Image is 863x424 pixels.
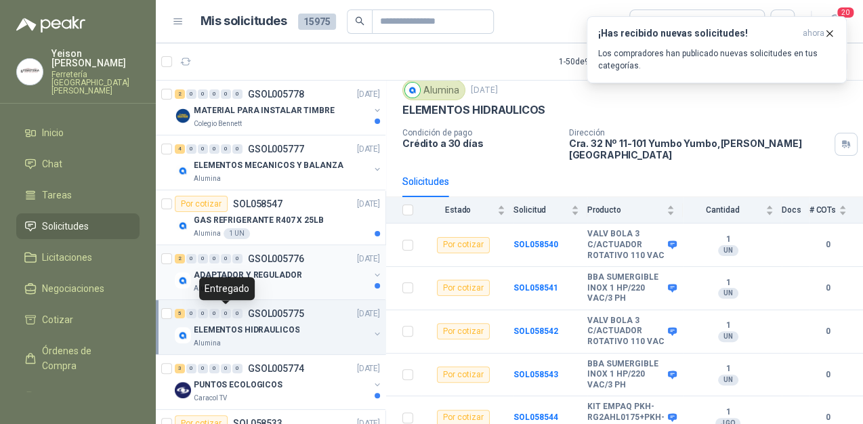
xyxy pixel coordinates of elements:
img: Company Logo [175,163,191,179]
div: 5 [175,309,185,318]
span: ahora [803,28,824,39]
a: 4 0 0 0 0 0 GSOL005777[DATE] Company LogoELEMENTOS MECANICOS Y BALANZAAlumina [175,141,383,184]
p: Alumina [194,228,221,239]
div: 0 [221,254,231,263]
a: 3 0 0 0 0 0 GSOL005774[DATE] Company LogoPUNTOS ECOLOGICOSCaracol TV [175,360,383,404]
img: Company Logo [175,382,191,398]
p: Alumina [194,338,221,349]
b: BBA SUMERGIBLE INOX 1 HP/220 VAC/3 PH [587,359,665,391]
div: 0 [186,144,196,154]
b: 1 [683,278,774,289]
a: Órdenes de Compra [16,338,140,379]
div: UN [718,245,738,256]
b: SOL058544 [513,412,558,422]
p: Condición de pago [402,128,558,137]
a: 2 0 0 0 0 0 GSOL005776[DATE] Company LogoADAPTADOR Y REGULADORAlumina [175,251,383,294]
p: ELEMENTOS MECANICOS Y BALANZA [194,159,343,172]
div: 2 [175,89,185,99]
a: SOL058541 [513,283,558,293]
p: Caracol TV [194,393,227,404]
div: UN [718,331,738,342]
div: 0 [209,144,219,154]
p: GSOL005777 [248,144,304,154]
div: 0 [186,364,196,373]
p: GSOL005774 [248,364,304,373]
a: 5 0 0 0 0 0 GSOL005775[DATE] Company LogoELEMENTOS HIDRAULICOSAlumina [175,305,383,349]
th: Docs [782,197,809,224]
div: 0 [221,144,231,154]
div: Por cotizar [437,237,490,253]
div: 0 [221,309,231,318]
div: 0 [186,309,196,318]
h1: Mis solicitudes [201,12,287,31]
a: 2 0 0 0 0 0 GSOL005778[DATE] Company LogoMATERIAL PARA INSTALAR TIMBREColegio Bennett [175,86,383,129]
th: Estado [421,197,513,224]
b: VALV BOLA 3 C/ACTUADOR ROTATIVO 110 VAC [587,316,665,347]
a: Remisiones [16,384,140,410]
div: 0 [198,89,208,99]
a: Licitaciones [16,245,140,270]
b: 0 [809,282,847,295]
div: 4 [175,144,185,154]
span: Licitaciones [42,250,92,265]
p: Los compradores han publicado nuevas solicitudes en tus categorías. [598,47,835,72]
b: BBA SUMERGIBLE INOX 1 HP/220 VAC/3 PH [587,272,665,304]
p: ELEMENTOS HIDRAULICOS [402,103,545,117]
th: # COTs [809,197,863,224]
div: 0 [232,144,243,154]
b: VALV BOLA 3 C/ACTUADOR ROTATIVO 110 VAC [587,229,665,261]
div: 0 [232,254,243,263]
b: 1 [683,364,774,375]
div: Todas [638,14,667,29]
span: 15975 [298,14,336,30]
a: Chat [16,151,140,177]
img: Company Logo [17,59,43,85]
b: SOL058542 [513,326,558,336]
p: [DATE] [357,253,380,266]
div: 1 UN [224,228,250,239]
span: Estado [421,205,494,215]
div: 0 [232,364,243,373]
div: 0 [198,364,208,373]
span: Remisiones [42,389,92,404]
p: ELEMENTOS HIDRAULICOS [194,324,299,337]
p: GSOL005776 [248,254,304,263]
p: GSOL005778 [248,89,304,99]
a: Por cotizarSOL058547[DATE] Company LogoGAS REFRIGERANTE R407 X 25LBAlumina1 UN [156,190,385,245]
p: Crédito a 30 días [402,137,558,149]
h3: ¡Has recibido nuevas solicitudes! [598,28,797,39]
div: Por cotizar [175,196,228,212]
div: Por cotizar [437,366,490,383]
span: Cotizar [42,312,73,327]
div: Por cotizar [437,323,490,339]
b: 1 [683,320,774,331]
div: 0 [209,309,219,318]
div: 3 [175,364,185,373]
div: 0 [221,364,231,373]
a: SOL058543 [513,370,558,379]
img: Company Logo [175,217,191,234]
button: ¡Has recibido nuevas solicitudes!ahora Los compradores han publicado nuevas solicitudes en tus ca... [587,16,847,83]
p: Alumina [194,173,221,184]
img: Logo peakr [16,16,85,33]
span: Cantidad [683,205,763,215]
p: MATERIAL PARA INSTALAR TIMBRE [194,104,335,117]
p: Yeison [PERSON_NAME] [51,49,140,68]
p: [DATE] [357,88,380,101]
th: Solicitud [513,197,587,224]
a: SOL058540 [513,240,558,249]
th: Producto [587,197,683,224]
div: 1 - 50 de 9278 [559,51,647,72]
div: 0 [209,364,219,373]
a: Inicio [16,120,140,146]
span: Tareas [42,188,72,203]
span: Chat [42,156,62,171]
div: UN [718,375,738,385]
img: Company Logo [405,83,420,98]
p: Cra. 32 Nº 11-101 Yumbo Yumbo , [PERSON_NAME][GEOGRAPHIC_DATA] [569,137,829,161]
div: 0 [209,254,219,263]
div: 0 [221,89,231,99]
a: Tareas [16,182,140,208]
